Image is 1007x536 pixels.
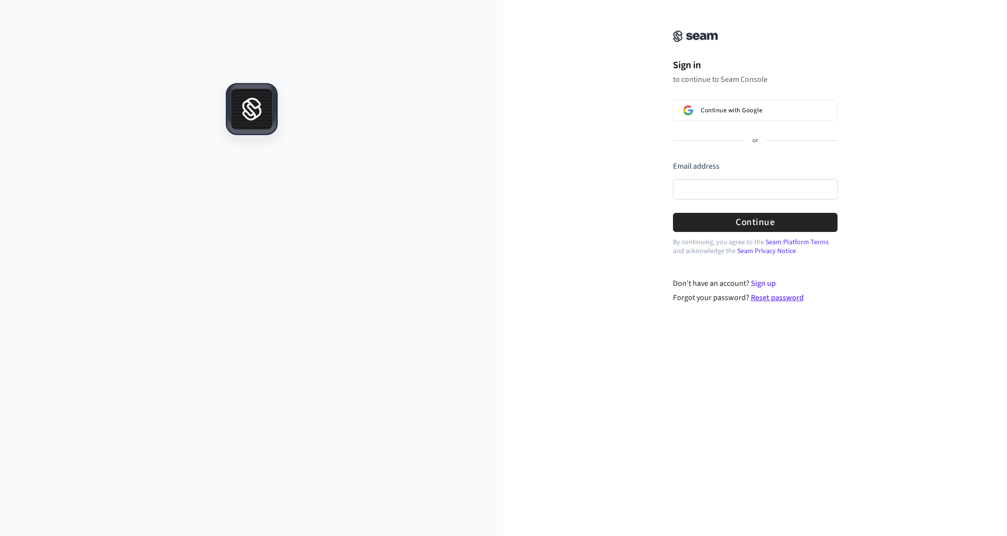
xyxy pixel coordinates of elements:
img: Sign in with Google [683,105,693,115]
div: Don't have an account? [673,278,838,289]
a: Seam Platform Terms [766,237,829,247]
a: Seam Privacy Notice [737,246,796,256]
p: to continue to Seam Console [673,75,838,84]
img: Seam Console [673,30,718,42]
span: Continue with Google [701,106,762,114]
p: or [752,136,758,145]
button: Continue [673,213,838,232]
label: Email address [673,161,719,172]
div: Forgot your password? [673,292,838,304]
a: Reset password [751,292,804,303]
button: Sign in with GoogleContinue with Google [673,100,838,121]
p: By continuing, you agree to the and acknowledge the . [673,238,838,255]
h1: Sign in [673,58,838,73]
a: Sign up [751,278,776,289]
